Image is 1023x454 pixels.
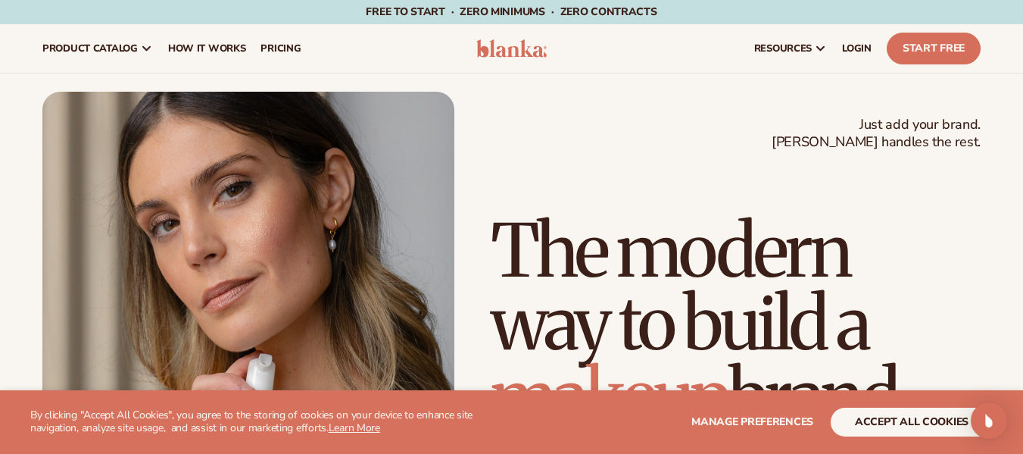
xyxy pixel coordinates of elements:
a: How It Works [161,24,254,73]
h1: The modern way to build a brand [491,214,981,433]
a: Start Free [887,33,981,64]
p: By clicking "Accept All Cookies", you agree to the storing of cookies on your device to enhance s... [30,409,505,435]
button: Manage preferences [691,408,813,437]
a: LOGIN [834,24,879,73]
span: Free to start · ZERO minimums · ZERO contracts [366,5,657,19]
span: makeup [491,351,728,442]
span: resources [754,42,812,55]
a: Learn More [329,421,380,435]
span: Just add your brand. [PERSON_NAME] handles the rest. [772,116,981,152]
button: accept all cookies [831,408,993,437]
span: How It Works [168,42,246,55]
img: logo [476,39,547,58]
a: pricing [253,24,308,73]
a: product catalog [35,24,161,73]
div: Open Intercom Messenger [971,402,1007,439]
span: Manage preferences [691,415,813,429]
span: pricing [260,42,301,55]
span: LOGIN [842,42,872,55]
span: product catalog [42,42,138,55]
a: resources [747,24,834,73]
